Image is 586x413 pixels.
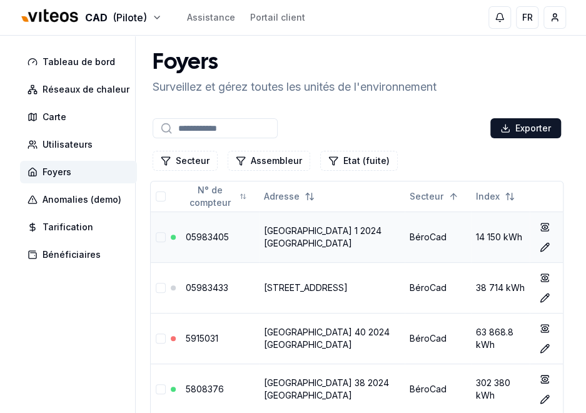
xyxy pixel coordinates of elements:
[20,243,142,266] a: Bénéficiaires
[187,11,235,24] a: Assistance
[20,4,162,31] button: CAD(Pilote)
[20,216,142,238] a: Tarification
[20,188,142,211] a: Anomalies (demo)
[476,377,525,402] div: 302 380 kWh
[178,186,254,206] button: Not sorted. Click to sort ascending.
[43,111,66,123] span: Carte
[405,262,471,313] td: BéroCad
[476,231,525,243] div: 14 150 kWh
[20,161,142,183] a: Foyers
[20,1,80,31] img: Viteos - CAD Logo
[405,313,471,364] td: BéroCad
[250,11,305,24] a: Portail client
[43,56,115,68] span: Tableau de bord
[20,51,142,73] a: Tableau de bord
[476,190,500,203] span: Index
[43,221,93,233] span: Tarification
[156,283,166,293] button: Sélectionner la ligne
[43,83,129,96] span: Réseaux de chaleur
[186,333,218,344] a: 5915031
[256,186,322,206] button: Not sorted. Click to sort ascending.
[522,11,533,24] span: FR
[410,190,443,203] span: Secteur
[153,151,218,171] button: Filtrer les lignes
[264,225,381,248] a: [GEOGRAPHIC_DATA] 1 2024 [GEOGRAPHIC_DATA]
[264,282,348,293] a: [STREET_ADDRESS]
[264,190,300,203] span: Adresse
[85,10,108,25] span: CAD
[20,78,142,101] a: Réseaux de chaleur
[516,6,538,29] button: FR
[264,327,390,350] a: [GEOGRAPHIC_DATA] 40 2024 [GEOGRAPHIC_DATA]
[43,138,93,151] span: Utilisateurs
[490,118,561,138] button: Exporter
[153,78,437,96] p: Surveillez et gérez toutes les unités de l'environnement
[156,334,166,344] button: Sélectionner la ligne
[476,326,525,351] div: 63 868.8 kWh
[20,106,142,128] a: Carte
[264,377,389,400] a: [GEOGRAPHIC_DATA] 38 2024 [GEOGRAPHIC_DATA]
[402,186,466,206] button: Sorted ascending. Click to sort descending.
[43,166,71,178] span: Foyers
[43,193,121,206] span: Anomalies (demo)
[156,384,166,394] button: Sélectionner la ligne
[468,186,522,206] button: Not sorted. Click to sort ascending.
[43,248,101,261] span: Bénéficiaires
[228,151,310,171] button: Filtrer les lignes
[405,212,471,262] td: BéroCad
[20,133,142,156] a: Utilisateurs
[186,184,235,209] span: N° de compteur
[186,384,224,394] a: 5808376
[156,232,166,242] button: Sélectionner la ligne
[113,10,147,25] span: (Pilote)
[156,191,166,201] button: Tout sélectionner
[186,282,228,293] a: 05983433
[476,282,525,294] div: 38 714 kWh
[320,151,398,171] button: Filtrer les lignes
[186,232,229,242] a: 05983405
[153,51,437,76] h1: Foyers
